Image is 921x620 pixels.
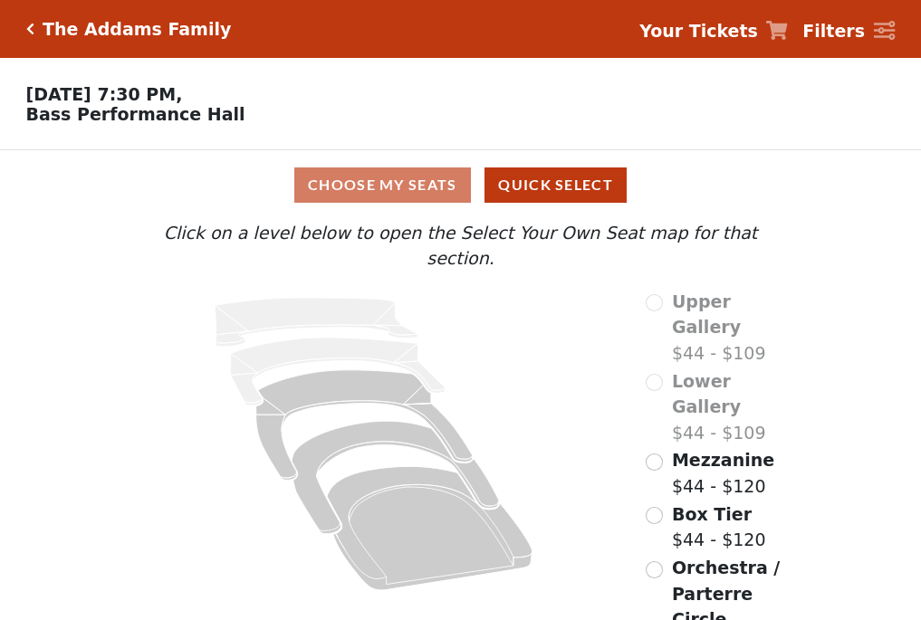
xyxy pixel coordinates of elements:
[802,21,865,41] strong: Filters
[43,19,231,40] h5: The Addams Family
[672,504,752,524] span: Box Tier
[672,368,793,446] label: $44 - $109
[672,291,741,338] span: Upper Gallery
[672,371,741,417] span: Lower Gallery
[802,18,895,44] a: Filters
[672,501,766,553] label: $44 - $120
[672,450,774,470] span: Mezzanine
[672,289,793,367] label: $44 - $109
[639,18,788,44] a: Your Tickets
[484,167,627,203] button: Quick Select
[328,466,533,590] path: Orchestra / Parterre Circle - Seats Available: 106
[128,220,792,272] p: Click on a level below to open the Select Your Own Seat map for that section.
[26,23,34,35] a: Click here to go back to filters
[231,338,446,405] path: Lower Gallery - Seats Available: 0
[216,298,418,347] path: Upper Gallery - Seats Available: 0
[639,21,758,41] strong: Your Tickets
[672,447,774,499] label: $44 - $120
